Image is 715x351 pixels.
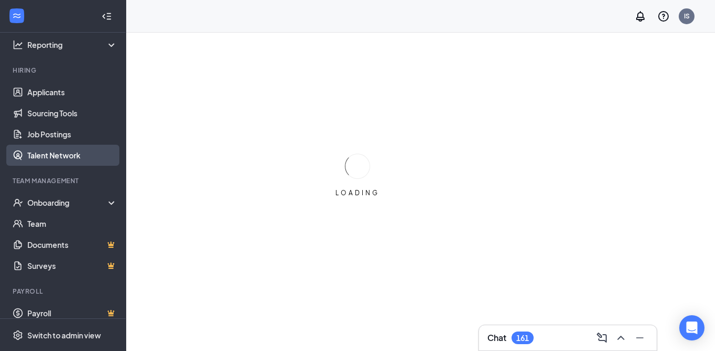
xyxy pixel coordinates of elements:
[657,10,670,23] svg: QuestionInfo
[679,315,704,340] div: Open Intercom Messenger
[594,329,610,346] button: ComposeMessage
[13,39,23,50] svg: Analysis
[27,39,118,50] div: Reporting
[487,332,506,344] h3: Chat
[12,11,22,21] svg: WorkstreamLogo
[13,197,23,208] svg: UserCheck
[27,330,101,340] div: Switch to admin view
[612,329,629,346] button: ChevronUp
[516,334,529,343] div: 161
[684,12,690,21] div: IS
[13,287,115,296] div: Payroll
[27,234,117,255] a: DocumentsCrown
[27,255,117,276] a: SurveysCrown
[13,176,115,185] div: Team Management
[27,103,117,124] a: Sourcing Tools
[596,332,608,344] svg: ComposeMessage
[101,11,112,22] svg: Collapse
[27,197,108,208] div: Onboarding
[615,332,627,344] svg: ChevronUp
[631,329,648,346] button: Minimize
[331,188,384,197] div: LOADING
[13,66,115,75] div: Hiring
[27,303,117,324] a: PayrollCrown
[27,82,117,103] a: Applicants
[27,124,117,145] a: Job Postings
[27,213,117,234] a: Team
[634,10,647,23] svg: Notifications
[634,332,646,344] svg: Minimize
[27,145,117,166] a: Talent Network
[13,330,23,340] svg: Settings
